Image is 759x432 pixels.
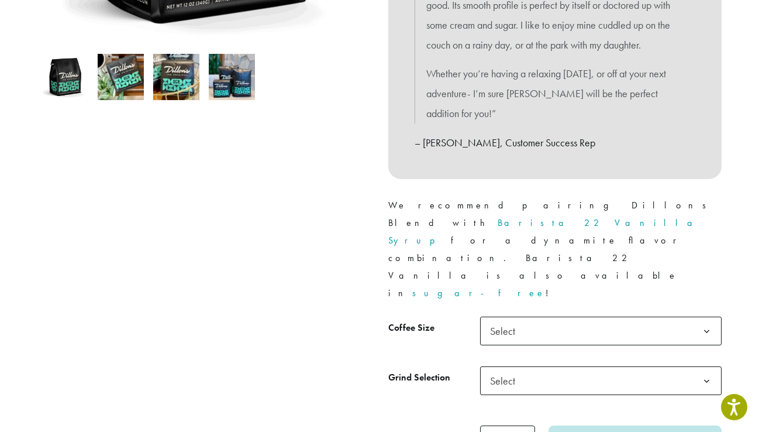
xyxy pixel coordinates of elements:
label: Grind Selection [388,369,480,386]
a: sugar-free [412,287,546,299]
img: Dillons - Image 4 [209,54,255,100]
p: Whether you’re having a relaxing [DATE], or off at your next adventure- I’m sure [PERSON_NAME] wi... [426,64,684,123]
span: Select [480,317,722,345]
span: Select [485,320,527,342]
img: Dillons [42,54,88,100]
img: Dillons - Image 3 [153,54,199,100]
p: We recommend pairing Dillons Blend with for a dynamite flavor combination. Barista 22 Vanilla is ... [388,197,722,302]
p: – [PERSON_NAME], Customer Success Rep [415,133,695,153]
label: Coffee Size [388,320,480,337]
img: Dillons - Image 2 [98,54,144,100]
a: Barista 22 Vanilla Syrup [388,217,702,246]
span: Select [485,369,527,392]
span: Select [480,366,722,395]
